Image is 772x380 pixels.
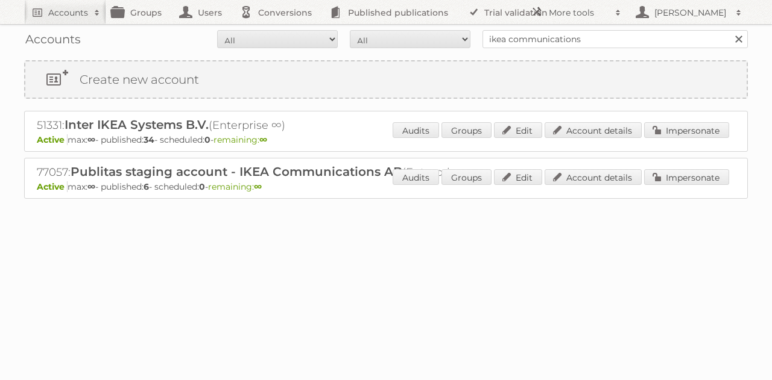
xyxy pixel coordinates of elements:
strong: ∞ [254,181,262,192]
a: Account details [545,122,642,138]
strong: 0 [204,134,210,145]
span: Inter IKEA Systems B.V. [65,117,209,132]
span: Publitas staging account - IKEA Communications AB [71,164,402,179]
span: remaining: [214,134,267,145]
a: Groups [441,169,492,185]
strong: ∞ [87,134,95,145]
h2: Accounts [48,7,88,19]
a: Audits [393,169,439,185]
strong: 34 [144,134,154,145]
a: Edit [494,122,542,138]
span: remaining: [208,181,262,192]
strong: ∞ [259,134,267,145]
a: Groups [441,122,492,138]
h2: 77057: (Enterprise ∞) - TRIAL [37,164,459,180]
a: Audits [393,122,439,138]
h2: [PERSON_NAME] [651,7,730,19]
strong: ∞ [87,181,95,192]
p: max: - published: - scheduled: - [37,134,735,145]
h2: 51331: (Enterprise ∞) [37,117,459,133]
span: Active [37,181,68,192]
a: Impersonate [644,122,729,138]
p: max: - published: - scheduled: - [37,181,735,192]
a: Account details [545,169,642,185]
a: Edit [494,169,542,185]
a: Impersonate [644,169,729,185]
span: Active [37,134,68,145]
strong: 6 [144,181,149,192]
a: Create new account [25,61,747,98]
h2: More tools [549,7,609,19]
strong: 0 [199,181,205,192]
